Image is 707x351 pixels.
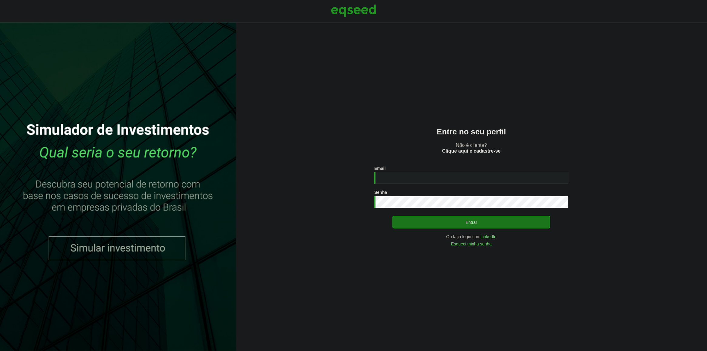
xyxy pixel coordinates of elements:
[451,242,492,246] a: Esqueci minha senha
[248,142,695,154] p: Não é cliente?
[331,3,376,18] img: EqSeed Logo
[374,235,568,239] div: Ou faça login com
[442,149,501,154] a: Clique aqui e cadastre-se
[248,127,695,136] h2: Entre no seu perfil
[392,216,550,228] button: Entrar
[480,235,497,239] a: LinkedIn
[374,190,387,194] label: Senha
[374,166,385,170] label: Email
